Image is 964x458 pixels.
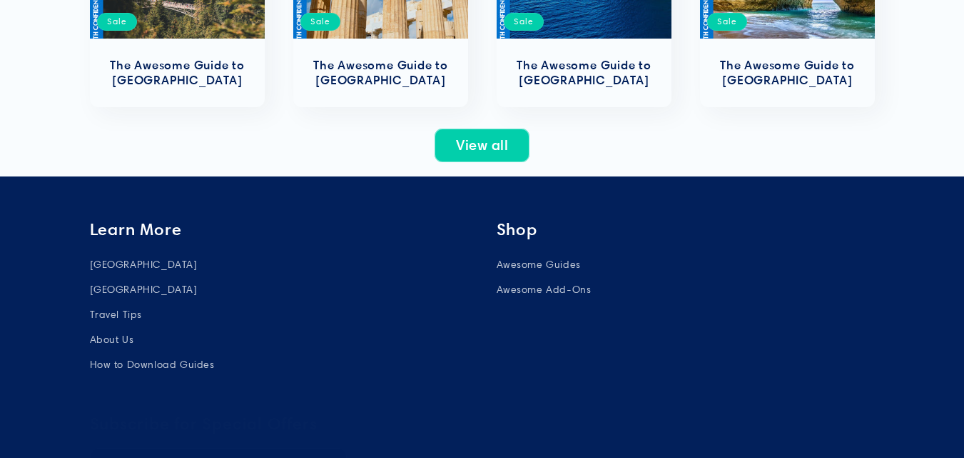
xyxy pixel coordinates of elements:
h2: Learn More [90,219,468,240]
a: The Awesome Guide to [GEOGRAPHIC_DATA] [511,58,657,88]
a: View all products in the Awesome Guides collection [435,129,529,162]
h2: Shop [497,219,875,240]
a: How to Download Guides [90,352,215,377]
h2: Subscribe for Special Offers [90,414,773,434]
a: The Awesome Guide to [GEOGRAPHIC_DATA] [308,58,454,88]
a: The Awesome Guide to [GEOGRAPHIC_DATA] [714,58,861,88]
a: [GEOGRAPHIC_DATA] [90,256,198,277]
a: About Us [90,327,134,352]
a: Awesome Add-Ons [497,277,592,302]
a: Travel Tips [90,302,143,327]
a: The Awesome Guide to [GEOGRAPHIC_DATA] [104,58,250,88]
a: [GEOGRAPHIC_DATA] [90,277,198,302]
a: Awesome Guides [497,256,581,277]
